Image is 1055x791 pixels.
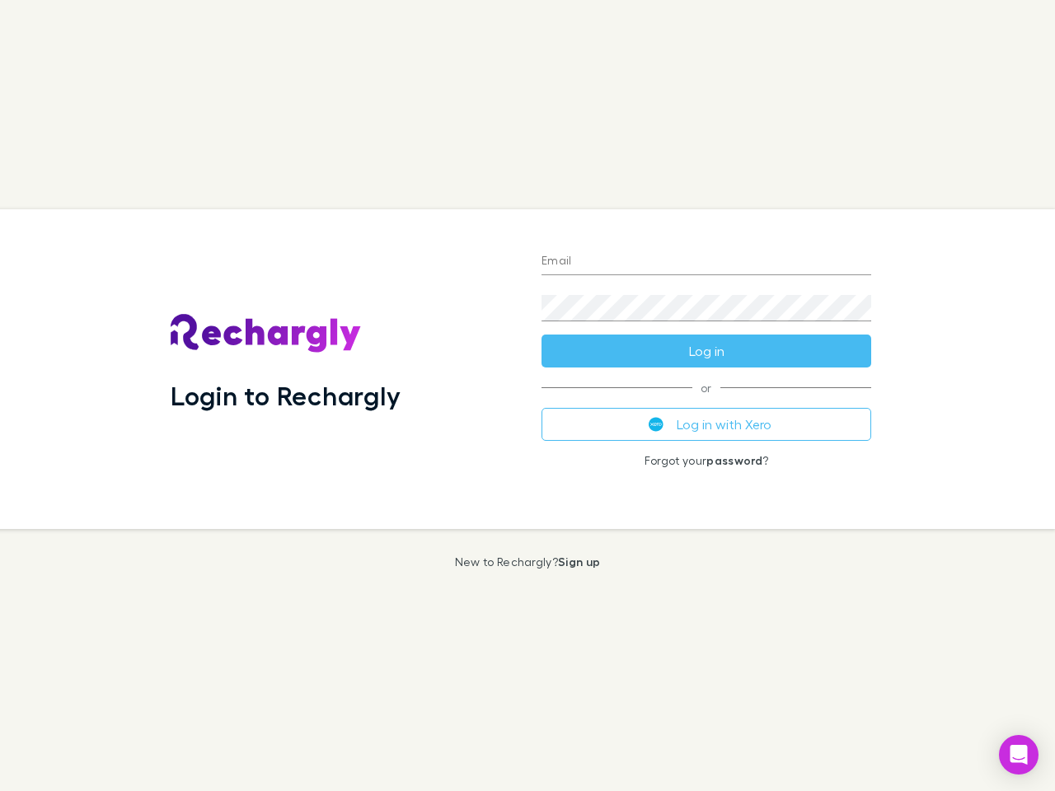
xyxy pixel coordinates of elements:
p: Forgot your ? [542,454,871,467]
a: password [706,453,762,467]
button: Log in [542,335,871,367]
p: New to Rechargly? [455,555,601,569]
span: or [542,387,871,388]
img: Xero's logo [649,417,663,432]
button: Log in with Xero [542,408,871,441]
h1: Login to Rechargly [171,380,401,411]
a: Sign up [558,555,600,569]
div: Open Intercom Messenger [999,735,1039,775]
img: Rechargly's Logo [171,314,362,353]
